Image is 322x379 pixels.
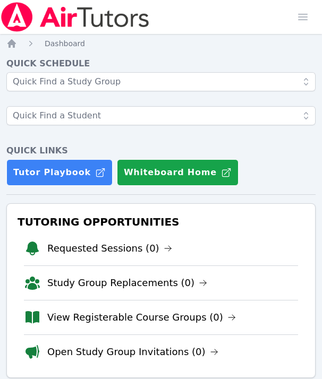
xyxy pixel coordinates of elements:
[6,57,316,70] h4: Quick Schedule
[47,241,172,256] a: Requested Sessions (0)
[6,72,316,91] input: Quick Find a Study Group
[47,310,236,325] a: View Registerable Course Groups (0)
[45,39,85,48] span: Dashboard
[6,38,316,49] nav: Breadcrumb
[47,344,218,359] a: Open Study Group Invitations (0)
[6,159,113,186] a: Tutor Playbook
[6,106,316,125] input: Quick Find a Student
[47,275,207,290] a: Study Group Replacements (0)
[15,212,307,231] h3: Tutoring Opportunities
[6,144,316,157] h4: Quick Links
[117,159,239,186] button: Whiteboard Home
[45,38,85,49] a: Dashboard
